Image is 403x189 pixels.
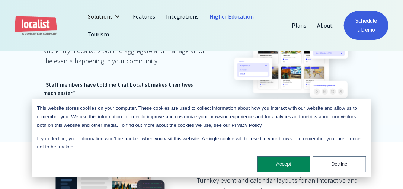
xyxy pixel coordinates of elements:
a: home [15,16,57,35]
div: Save valuable time by eliminating manual event collection and entry. Localist is built to aggrega... [43,36,206,66]
button: Decline [313,156,366,172]
a: Integrations [161,7,204,25]
p: This website stores cookies on your computer. These cookies are used to collect information about... [37,104,366,129]
button: Accept [257,156,310,172]
a: Higher Education [204,7,260,25]
div: Solutions [88,12,113,21]
a: Schedule a Demo [344,11,388,40]
a: Features [128,7,161,25]
div: “Staff members have told me that Localist makes their lives much easier.” [43,81,206,97]
div: Solutions [83,7,128,25]
a: Tourism [83,25,115,43]
div: Cookie banner [32,99,371,177]
a: Plans [287,16,312,34]
a: About [312,16,338,34]
p: If you decline, your information won’t be tracked when you visit this website. A single cookie wi... [37,135,366,152]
